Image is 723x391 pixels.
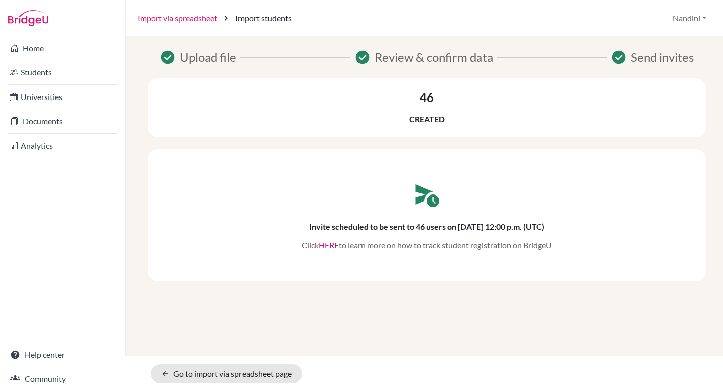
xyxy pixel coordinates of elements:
span: Success [354,49,371,65]
a: Analytics [2,136,123,156]
span: Success [611,49,627,65]
a: Import via spreadsheet [138,12,217,24]
h6: Invite scheduled to be sent to 46 users on [DATE] 12:00 p.m. (UTC) [309,222,544,231]
p: Click to learn more on how to track student registration on BridgeU [302,239,552,251]
a: Click to open the "Tracking student registration" article in a new tab [319,240,339,250]
a: Help center [2,345,123,365]
button: Nandini [668,9,711,28]
a: Students [2,62,123,82]
i: arrow_back [161,370,169,378]
a: Go to import via spreadsheet page [151,364,302,383]
span: schedule_send [412,179,442,210]
a: Universities [2,87,123,107]
span: Upload file [180,48,236,66]
a: Documents [2,111,123,131]
span: Send invites [631,48,694,66]
span: Success [160,49,176,65]
p: Created [409,113,445,125]
i: chevron_right [221,13,231,23]
span: Review & confirm data [375,48,493,66]
h3: 46 [420,90,434,105]
span: Import students [235,12,292,24]
a: Home [2,38,123,58]
a: Community [2,369,123,389]
img: Bridge-U [8,10,48,26]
